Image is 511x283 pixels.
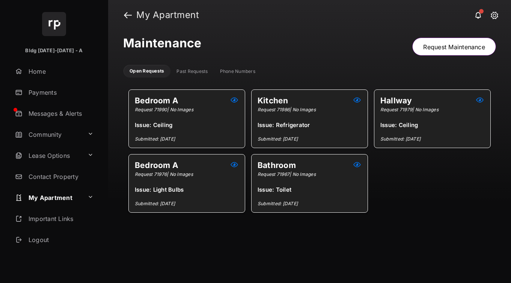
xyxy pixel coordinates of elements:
[12,210,96,228] a: Important Links
[220,68,255,74] a: Phone Numbers
[12,62,108,80] a: Home
[412,107,439,112] span: | No Images
[135,107,239,112] span: Request 71990
[380,136,484,142] span: Submitted: [DATE]
[167,107,193,112] span: | No Images
[380,121,484,129] span: Issue: Ceiling
[380,107,484,112] span: Request 71979
[135,121,239,129] span: Issue: Ceiling
[12,189,84,207] a: My Apartment
[380,96,415,105] h4: Hallway
[135,136,239,142] span: Submitted: [DATE]
[12,231,108,249] a: Logout
[12,168,108,186] a: Contact Property
[123,36,202,53] h1: Maintenance
[135,96,181,105] h4: Bedroom A
[42,12,66,36] img: svg+xml;base64,PHN2ZyB4bWxucz0iaHR0cDovL3d3dy53My5vcmcvMjAwMC9zdmciIHdpZHRoPSI2NCIgaGVpZ2h0PSI2NC...
[136,11,199,20] strong: My Apartment
[12,104,108,123] a: Messages & Alerts
[258,186,362,193] span: Issue: Toilet
[258,201,362,206] span: Submitted: [DATE]
[258,96,291,105] h4: Kitchen
[135,201,239,206] span: Submitted: [DATE]
[412,38,496,56] a: Request Maintenance
[135,186,239,193] span: Issue: Light Bulbs
[167,171,193,177] span: | No Images
[258,121,362,129] span: Issue: Refrigerator
[135,160,181,170] h4: Bedroom A
[12,147,84,165] a: Lease Options
[12,126,84,144] a: Community
[12,83,108,101] a: Payments
[258,171,362,177] span: Request 71967
[25,47,83,54] p: Bldg [DATE]-[DATE] - A
[258,136,362,142] span: Submitted: [DATE]
[289,171,316,177] span: | No Images
[289,107,316,112] span: | No Images
[258,160,299,170] h4: Bathroom
[130,68,164,74] a: Open Requests
[258,107,362,112] span: Request 71986
[176,68,208,74] a: Past Requests
[135,171,239,177] span: Request 71976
